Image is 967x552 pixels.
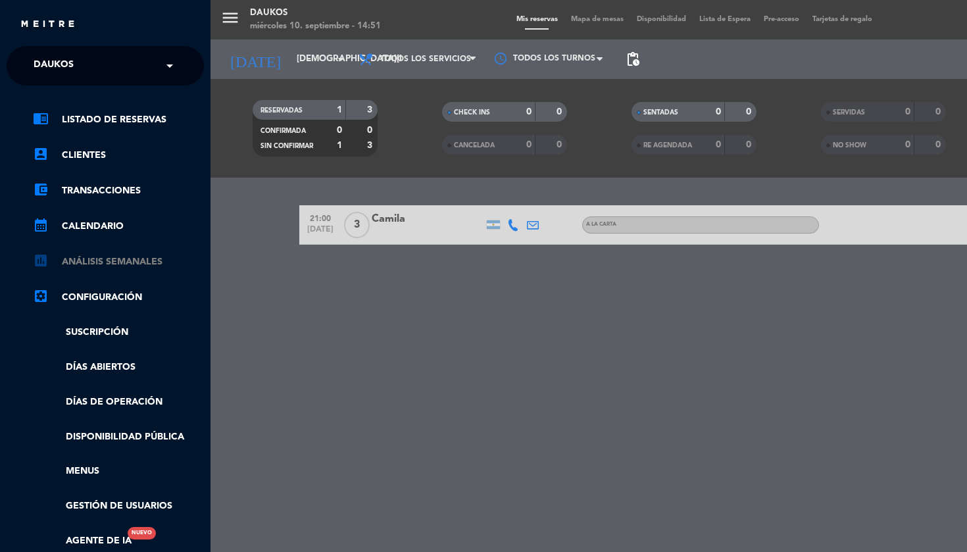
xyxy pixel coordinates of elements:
[20,20,76,30] img: MEITRE
[33,112,204,128] a: chrome_reader_modeListado de Reservas
[33,395,204,410] a: Días de Operación
[33,146,49,162] i: account_box
[33,182,49,197] i: account_balance_wallet
[33,253,49,268] i: assessment
[33,430,204,445] a: Disponibilidad pública
[33,217,49,233] i: calendar_month
[33,464,204,479] a: Menus
[33,534,132,549] a: Agente de IANuevo
[34,52,74,80] span: Daukos
[33,147,204,163] a: account_boxClientes
[33,254,204,270] a: assessmentANÁLISIS SEMANALES
[33,289,204,305] a: Configuración
[33,111,49,126] i: chrome_reader_mode
[33,325,204,340] a: Suscripción
[33,218,204,234] a: calendar_monthCalendario
[33,360,204,375] a: Días abiertos
[33,183,204,199] a: account_balance_walletTransacciones
[33,288,49,304] i: settings_applications
[128,527,156,539] div: Nuevo
[33,499,204,514] a: Gestión de usuarios
[625,51,641,67] span: pending_actions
